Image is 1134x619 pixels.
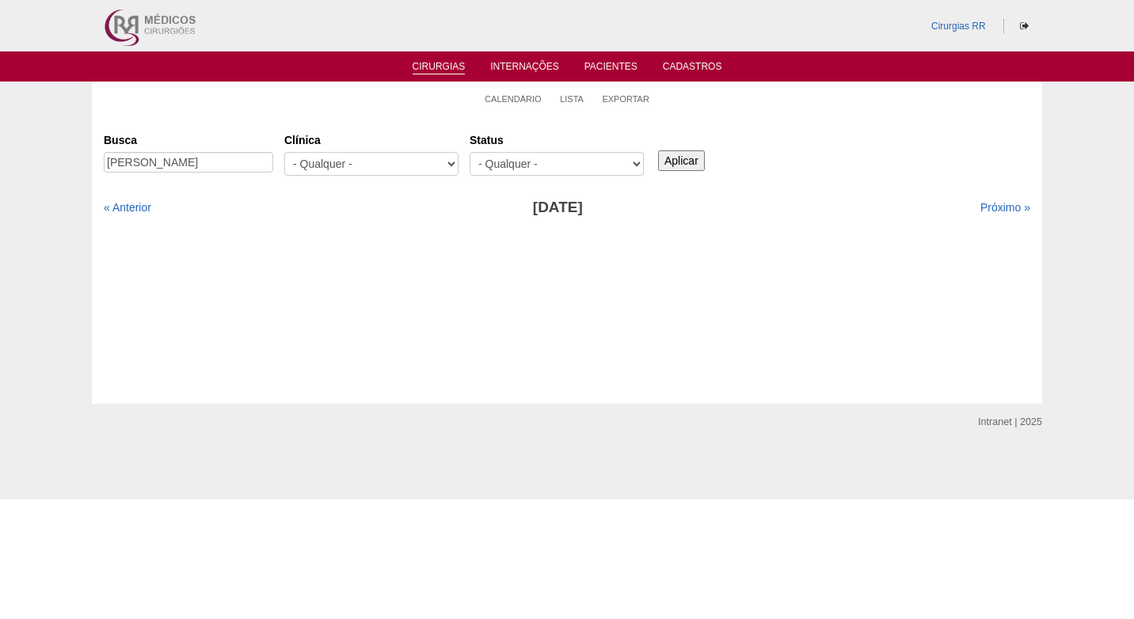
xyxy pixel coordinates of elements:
[584,61,637,77] a: Pacientes
[978,414,1042,430] div: Intranet | 2025
[1020,21,1029,31] i: Sair
[104,132,273,148] label: Busca
[413,61,466,74] a: Cirurgias
[104,152,273,173] input: Digite os termos que você deseja procurar.
[470,132,644,148] label: Status
[284,132,459,148] label: Clínica
[663,61,722,77] a: Cadastros
[602,93,649,104] a: Exportar
[980,201,1030,214] a: Próximo »
[560,93,584,104] a: Lista
[490,61,559,77] a: Internações
[104,201,151,214] a: « Anterior
[931,21,986,32] a: Cirurgias RR
[485,93,542,104] a: Calendário
[658,150,705,171] input: Aplicar
[326,196,790,219] h3: [DATE]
